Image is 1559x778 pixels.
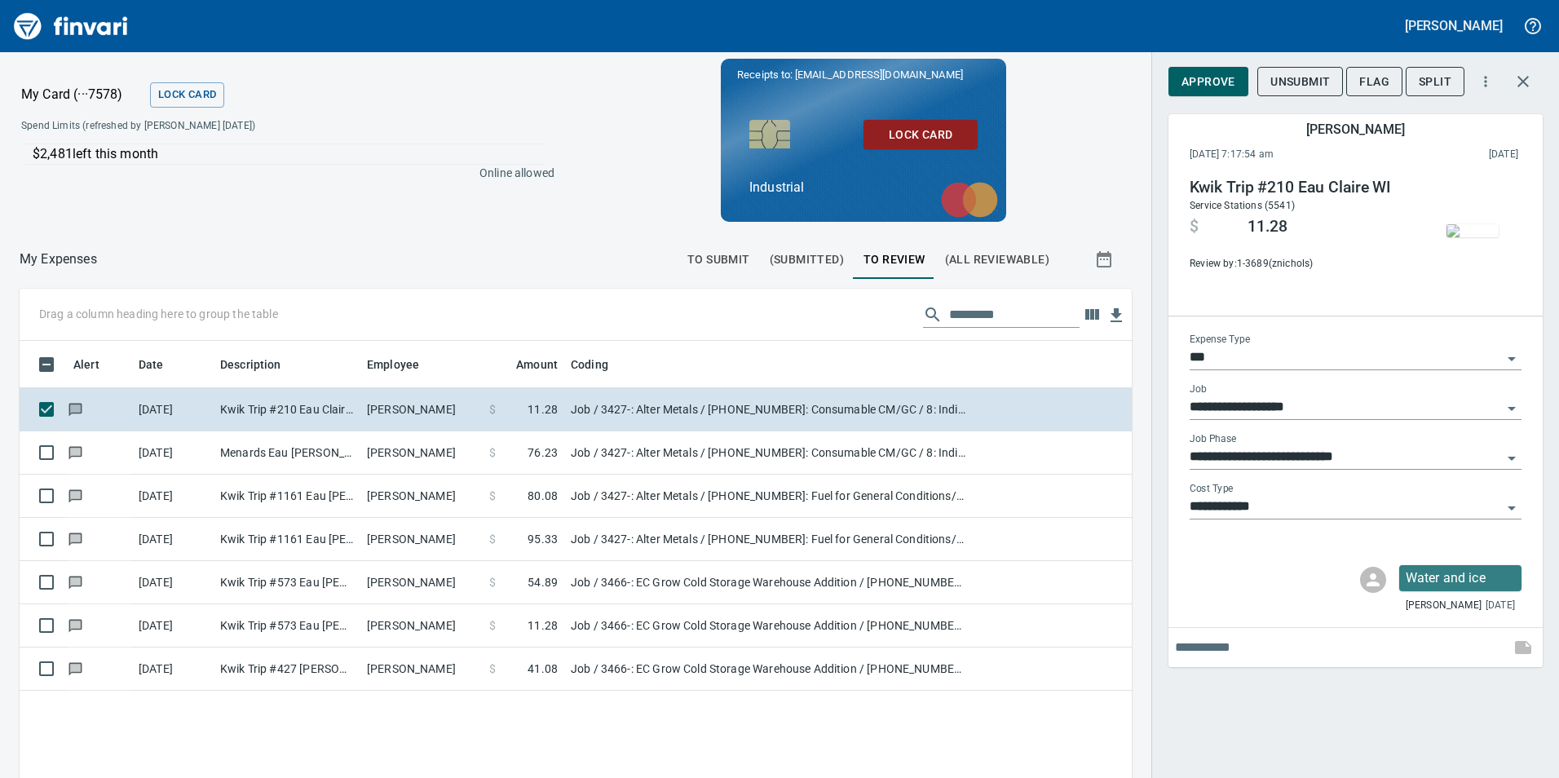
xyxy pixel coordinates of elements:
[863,120,978,150] button: Lock Card
[1190,335,1250,345] label: Expense Type
[132,648,214,691] td: [DATE]
[1406,568,1515,588] p: Water and ice
[132,475,214,518] td: [DATE]
[1504,628,1543,667] span: This records your note into the expense. If you would like to send a message to an employee inste...
[1190,484,1234,494] label: Cost Type
[67,447,84,458] span: Has messages
[360,604,483,648] td: [PERSON_NAME]
[1080,303,1104,327] button: Choose columns to display
[1500,347,1523,370] button: Open
[1500,497,1523,519] button: Open
[67,663,84,674] span: Has messages
[1381,147,1518,163] span: This charge was settled by the merchant and appears on the 2025/09/30 statement.
[564,431,972,475] td: Job / 3427-: Alter Metals / [PHONE_NUMBER]: Consumable CM/GC / 8: Indirects
[360,388,483,431] td: [PERSON_NAME]
[158,86,216,104] span: Lock Card
[564,561,972,604] td: Job / 3466-: EC Grow Cold Storage Warehouse Addition / [PHONE_NUMBER]: Fuel for General Condition...
[516,355,558,374] span: Amount
[1104,303,1128,328] button: Download Table
[1190,435,1236,444] label: Job Phase
[1419,72,1451,92] span: Split
[1190,178,1407,197] h4: Kwik Trip #210 Eau Claire WI
[360,518,483,561] td: [PERSON_NAME]
[687,250,750,270] span: To Submit
[67,490,84,501] span: Has messages
[1406,67,1464,97] button: Split
[564,648,972,691] td: Job / 3466-: EC Grow Cold Storage Warehouse Addition / [PHONE_NUMBER]: SOG - Pour & Finish M&J In...
[737,67,990,83] p: Receipts to:
[933,174,1006,226] img: mastercard.svg
[1406,598,1482,614] span: [PERSON_NAME]
[1190,147,1381,163] span: [DATE] 7:17:54 am
[489,401,496,418] span: $
[564,604,972,648] td: Job / 3466-: EC Grow Cold Storage Warehouse Addition / [PHONE_NUMBER]: SOG - Pour & Finish M&J In...
[20,250,97,269] p: My Expenses
[1446,224,1499,237] img: receipts%2Fmarketjohnson%2F2025-09-19%2FJWiJ4DNQSYO2AQ7ixcr76XZA4912__butSsTCKGFyvauGftJ7T_thumb.jpg
[863,250,925,270] span: To Review
[367,355,419,374] span: Employee
[770,250,844,270] span: (Submitted)
[528,444,558,461] span: 76.23
[220,355,281,374] span: Description
[489,444,496,461] span: $
[528,531,558,547] span: 95.33
[489,574,496,590] span: $
[150,82,224,108] button: Lock Card
[360,475,483,518] td: [PERSON_NAME]
[1270,72,1330,92] span: Unsubmit
[214,388,360,431] td: Kwik Trip #210 Eau Claire WI
[1359,72,1389,92] span: Flag
[945,250,1049,270] span: (All Reviewable)
[139,355,185,374] span: Date
[67,533,84,544] span: Has messages
[564,475,972,518] td: Job / 3427-: Alter Metals / [PHONE_NUMBER]: Fuel for General Conditions/CM Equipment / 8: Indirects
[1190,385,1207,395] label: Job
[139,355,164,374] span: Date
[132,561,214,604] td: [DATE]
[571,355,629,374] span: Coding
[214,561,360,604] td: Kwik Trip #573 Eau [PERSON_NAME]
[749,178,978,197] p: Industrial
[132,431,214,475] td: [DATE]
[564,518,972,561] td: Job / 3427-: Alter Metals / [PHONE_NUMBER]: Fuel for General Conditions/CM Equipment / 8: Indirects
[1257,67,1343,97] button: Unsubmit
[1306,121,1404,138] h5: [PERSON_NAME]
[214,604,360,648] td: Kwik Trip #573 Eau [PERSON_NAME]
[495,355,558,374] span: Amount
[360,648,483,691] td: [PERSON_NAME]
[1500,397,1523,420] button: Open
[360,561,483,604] td: [PERSON_NAME]
[1504,62,1543,101] button: Close transaction
[214,648,360,691] td: Kwik Trip #427 [PERSON_NAME] [GEOGRAPHIC_DATA]
[1486,598,1515,614] span: [DATE]
[73,355,121,374] span: Alert
[877,125,965,145] span: Lock Card
[220,355,303,374] span: Description
[214,431,360,475] td: Menards Eau [PERSON_NAME] [PERSON_NAME] Eau [PERSON_NAME]
[489,661,496,677] span: $
[528,661,558,677] span: 41.08
[793,67,965,82] span: [EMAIL_ADDRESS][DOMAIN_NAME]
[360,431,483,475] td: [PERSON_NAME]
[367,355,440,374] span: Employee
[489,531,496,547] span: $
[214,518,360,561] td: Kwik Trip #1161 Eau [PERSON_NAME]
[33,144,544,164] p: $2,481 left this month
[1346,67,1402,97] button: Flag
[1405,17,1503,34] h5: [PERSON_NAME]
[1080,240,1132,279] button: Show transactions within a particular date range
[21,85,144,104] p: My Card (···7578)
[67,620,84,630] span: Has messages
[528,574,558,590] span: 54.89
[571,355,608,374] span: Coding
[1190,217,1199,236] span: $
[1181,72,1235,92] span: Approve
[489,617,496,634] span: $
[564,388,972,431] td: Job / 3427-: Alter Metals / [PHONE_NUMBER]: Consumable CM/GC / 8: Indirects
[528,488,558,504] span: 80.08
[1401,13,1507,38] button: [PERSON_NAME]
[132,388,214,431] td: [DATE]
[21,118,404,135] span: Spend Limits (refreshed by [PERSON_NAME] [DATE])
[1168,67,1248,97] button: Approve
[528,401,558,418] span: 11.28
